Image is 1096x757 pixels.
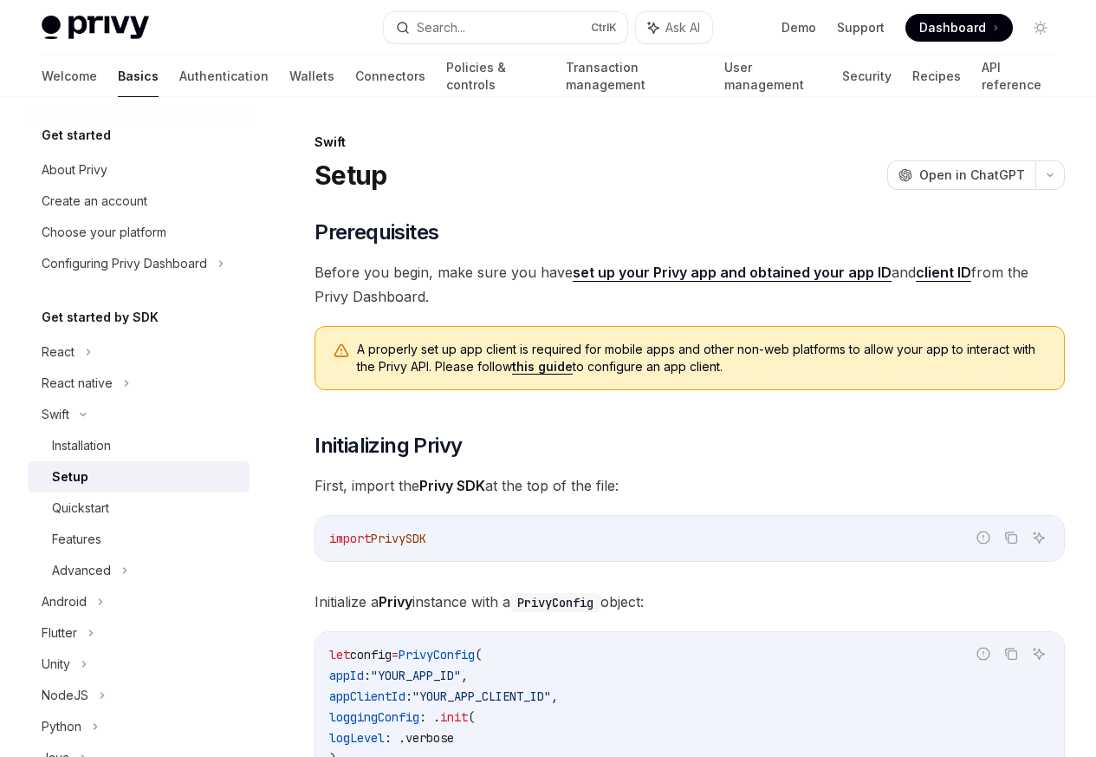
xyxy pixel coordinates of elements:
span: = [392,647,399,662]
div: Swift [42,404,69,425]
h1: Setup [315,160,386,191]
span: : . [419,709,440,725]
button: Ask AI [1028,526,1050,549]
a: this guide [512,359,573,375]
a: Wallets [289,55,334,97]
div: Setup [52,467,88,487]
span: let [329,647,350,662]
code: PrivyConfig [510,593,600,612]
button: Search...CtrlK [384,12,627,43]
span: ( [468,709,475,725]
div: Configuring Privy Dashboard [42,253,207,274]
strong: Privy [379,593,412,610]
span: PrivyConfig [399,647,475,662]
a: Dashboard [905,14,1013,42]
span: , [461,668,468,683]
a: Demo [781,19,816,36]
div: NodeJS [42,685,88,706]
a: Authentication [179,55,269,97]
svg: Warning [333,343,350,360]
div: Unity [42,654,70,675]
span: logLevel [329,730,385,746]
span: "YOUR_APP_CLIENT_ID" [412,688,551,704]
div: Search... [417,17,465,38]
div: Python [42,716,81,737]
img: light logo [42,16,149,40]
span: loggingConfig [329,709,419,725]
button: Open in ChatGPT [887,160,1035,190]
div: Installation [52,435,111,456]
button: Copy the contents from the code block [1000,526,1022,549]
button: Toggle dark mode [1027,14,1054,42]
span: config [350,647,392,662]
a: Features [28,524,250,555]
span: verbose [405,730,454,746]
button: Ask AI [636,12,712,43]
span: "YOUR_APP_ID" [371,668,461,683]
h5: Get started [42,125,111,146]
button: Report incorrect code [972,526,995,549]
div: Swift [315,134,1065,151]
div: About Privy [42,160,107,180]
span: Ctrl K [591,21,617,35]
span: Initialize a instance with a object: [315,590,1065,614]
a: Policies & controls [446,55,545,97]
span: A properly set up app client is required for mobile apps and other non-web platforms to allow you... [357,341,1047,375]
span: Prerequisites [315,219,438,246]
span: appClientId [329,688,405,704]
h5: Get started by SDK [42,307,159,328]
div: Android [42,591,87,612]
span: : [364,668,371,683]
span: init [440,709,468,725]
span: Initializing Privy [315,432,462,460]
a: Setup [28,461,250,493]
span: Ask AI [665,19,700,36]
span: import [329,531,371,546]
div: Features [52,529,101,550]
span: Before you begin, make sure you have and from the Privy Dashboard. [315,260,1065,309]
a: client ID [916,264,971,282]
span: ( [475,647,482,662]
a: Quickstart [28,493,250,524]
span: appId [329,668,364,683]
div: React [42,342,75,362]
div: Create an account [42,191,147,212]
span: , [551,688,558,704]
button: Copy the contents from the code block [1000,643,1022,665]
a: Basics [118,55,159,97]
strong: Privy SDK [419,477,485,494]
a: Recipes [912,55,961,97]
a: Connectors [355,55,425,97]
span: : [405,688,412,704]
span: Dashboard [919,19,986,36]
div: React native [42,373,113,394]
span: : . [385,730,405,746]
button: Report incorrect code [972,643,995,665]
a: Create an account [28,186,250,217]
div: Choose your platform [42,222,166,243]
span: PrivySDK [371,531,426,546]
a: Support [837,19,885,36]
a: API reference [982,55,1054,97]
a: Transaction management [566,55,703,97]
a: About Privy [28,154,250,186]
button: Ask AI [1028,643,1050,665]
span: First, import the at the top of the file: [315,473,1065,498]
a: Welcome [42,55,97,97]
a: Choose your platform [28,217,250,248]
a: set up your Privy app and obtained your app ID [573,264,892,282]
div: Flutter [42,623,77,643]
a: User management [724,55,822,97]
span: Open in ChatGPT [919,166,1025,184]
a: Security [842,55,892,97]
div: Quickstart [52,498,109,519]
div: Advanced [52,560,111,581]
a: Installation [28,430,250,461]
